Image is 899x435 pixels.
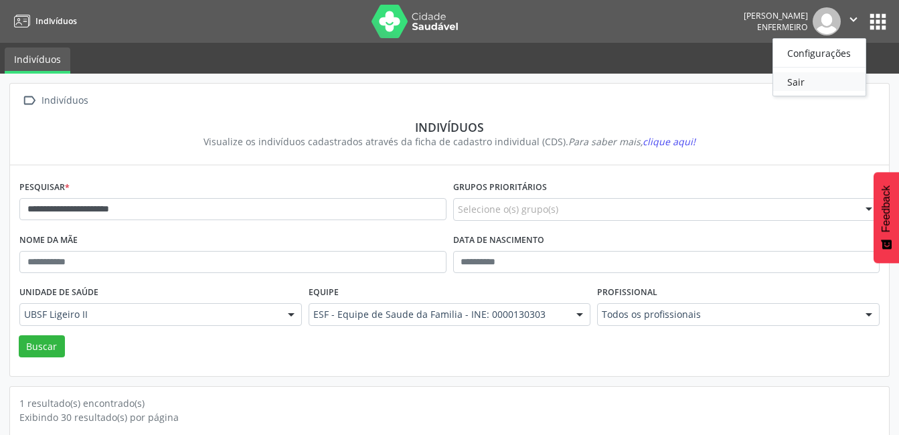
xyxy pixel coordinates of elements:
div: [PERSON_NAME] [744,10,808,21]
a: Indivíduos [9,10,77,32]
span: Indivíduos [35,15,77,27]
div: Visualize os indivíduos cadastrados através da ficha de cadastro individual (CDS). [29,135,870,149]
label: Profissional [597,282,657,303]
a: Indivíduos [5,48,70,74]
button: Feedback - Mostrar pesquisa [874,172,899,263]
span: Selecione o(s) grupo(s) [458,202,558,216]
button:  [841,7,866,35]
label: Data de nascimento [453,230,544,251]
div: Exibindo 30 resultado(s) por página [19,410,880,424]
i:  [846,12,861,27]
button: apps [866,10,890,33]
i:  [19,91,39,110]
label: Pesquisar [19,177,70,198]
img: img [813,7,841,35]
a: Configurações [773,43,866,62]
a: Sair [773,72,866,91]
button: Buscar [19,335,65,358]
label: Grupos prioritários [453,177,547,198]
a:  Indivíduos [19,91,90,110]
span: UBSF Ligeiro II [24,308,274,321]
div: 1 resultado(s) encontrado(s) [19,396,880,410]
div: Indivíduos [39,91,90,110]
label: Nome da mãe [19,230,78,251]
label: Equipe [309,282,339,303]
span: Enfermeiro [757,21,808,33]
span: Feedback [880,185,892,232]
span: ESF - Equipe de Saude da Familia - INE: 0000130303 [313,308,564,321]
label: Unidade de saúde [19,282,98,303]
ul:  [772,38,866,96]
i: Para saber mais, [568,135,696,148]
div: Indivíduos [29,120,870,135]
span: Todos os profissionais [602,308,852,321]
span: clique aqui! [643,135,696,148]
